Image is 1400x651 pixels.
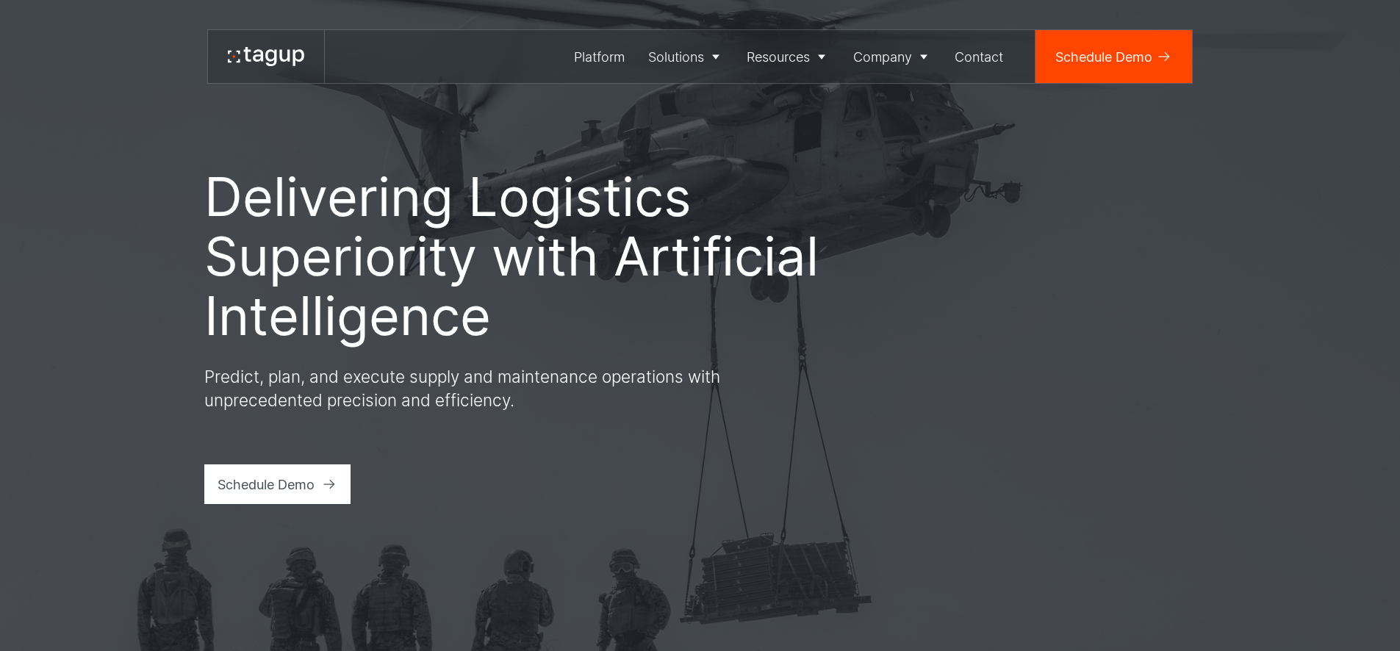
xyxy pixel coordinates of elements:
a: Schedule Demo [204,464,351,504]
div: Schedule Demo [1055,47,1152,67]
a: Platform [563,30,637,83]
div: Schedule Demo [218,475,315,494]
a: Resources [736,30,842,83]
div: Company [853,47,912,67]
a: Solutions [636,30,736,83]
a: Contact [944,30,1016,83]
div: Resources [747,47,810,67]
div: Platform [574,47,625,67]
div: Solutions [648,47,704,67]
p: Predict, plan, and execute supply and maintenance operations with unprecedented precision and eff... [204,365,733,411]
a: Company [841,30,944,83]
a: Schedule Demo [1035,30,1192,83]
h1: Delivering Logistics Superiority with Artificial Intelligence [204,167,822,345]
div: Contact [955,47,1003,67]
